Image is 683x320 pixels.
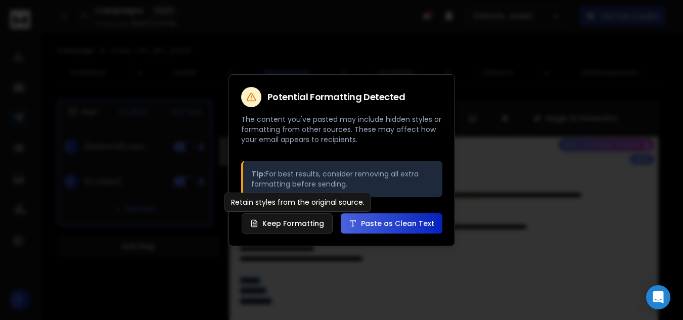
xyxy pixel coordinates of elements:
button: Paste as Clean Text [341,213,442,234]
div: Retain styles from the original source. [224,193,371,212]
h2: Potential Formatting Detected [267,93,405,102]
strong: Tip: [251,169,265,179]
p: For best results, consider removing all extra formatting before sending. [251,169,434,189]
button: Keep Formatting [242,213,333,234]
p: The content you've pasted may include hidden styles or formatting from other sources. These may a... [241,114,442,145]
div: Open Intercom Messenger [646,285,670,309]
